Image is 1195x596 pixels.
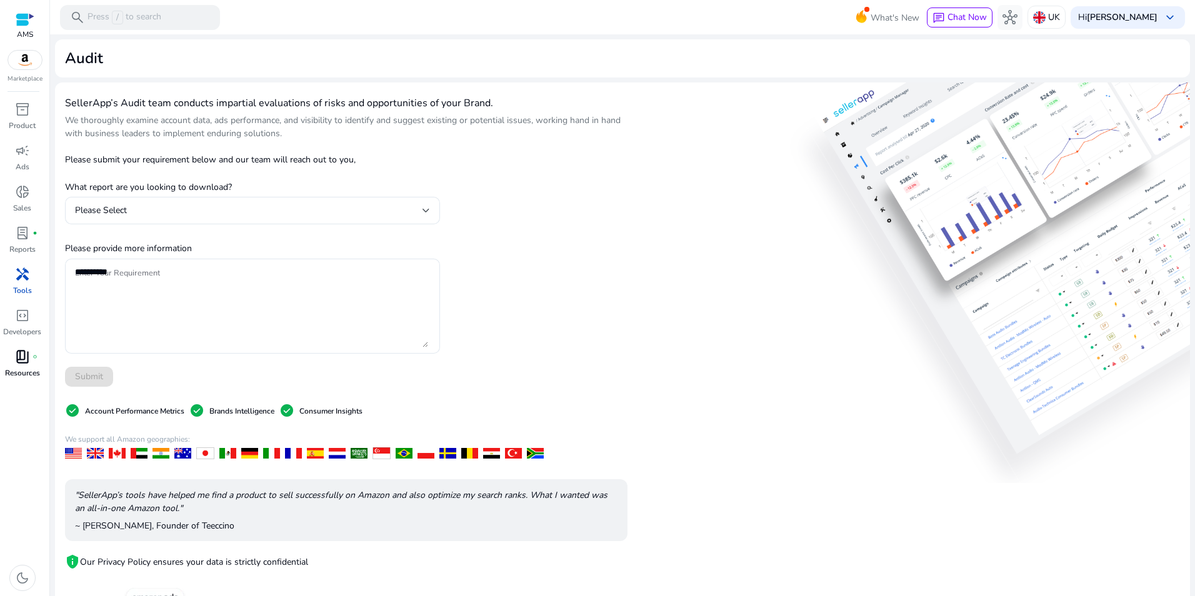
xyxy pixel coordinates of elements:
span: Chat Now [947,11,987,23]
span: check_circle [279,403,294,418]
span: check_circle [189,403,204,418]
span: fiber_manual_record [32,354,37,359]
span: dark_mode [15,570,30,585]
span: donut_small [15,184,30,199]
h4: SellerApp’s Audit team conducts impartial evaluations of risks and opportunities of your Brand. [65,97,627,109]
p: "SellerApp’s tools have helped me find a product to sell successfully on Amazon and also optimize... [75,489,617,515]
p: Ads [16,161,29,172]
p: Consumer Insights [299,405,362,417]
span: search [70,10,85,25]
p: We support all Amazon geographies: [65,434,627,445]
span: chat [932,12,945,24]
p: ~ [PERSON_NAME], Founder of Teeccino [75,519,617,532]
h2: Audit [65,49,103,67]
span: fiber_manual_record [32,231,37,236]
span: campaign [15,143,30,158]
span: keyboard_arrow_down [1162,10,1177,25]
span: book_4 [15,349,30,364]
img: uk.svg [1033,11,1046,24]
p: Resources [5,367,40,379]
span: code_blocks [15,308,30,323]
p: Marketplace [7,74,42,84]
span: hub [1002,10,1017,25]
span: lab_profile [15,226,30,241]
p: Our Privacy Policy ensures your data is strictly confidential [80,555,308,569]
button: hub [997,5,1022,30]
mat-icon: privacy_tip [65,554,80,569]
p: We thoroughly examine account data, ads performance, and visibility to identify and suggest exist... [65,114,627,140]
p: Product [9,120,36,131]
span: What's New [871,7,919,29]
img: amazon.svg [8,51,42,69]
p: UK [1048,6,1060,28]
span: / [112,11,123,24]
p: What report are you looking to download? [65,171,440,194]
span: Please Select [75,204,127,216]
span: inventory_2 [15,102,30,117]
b: [PERSON_NAME] [1087,11,1157,23]
span: check_circle [65,403,80,418]
p: Sales [13,202,31,214]
p: Developers [3,326,41,337]
span: handyman [15,267,30,282]
p: Please submit your requirement below and our team will reach out to you, [65,153,440,166]
p: Tools [13,285,32,296]
p: Press to search [87,11,161,24]
p: Hi [1078,13,1157,22]
button: chatChat Now [927,7,992,27]
p: Reports [9,244,36,255]
p: Account Performance Metrics [85,405,184,417]
p: AMS [16,29,34,40]
p: Brands Intelligence [209,405,274,417]
p: Please provide more information [65,242,440,255]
